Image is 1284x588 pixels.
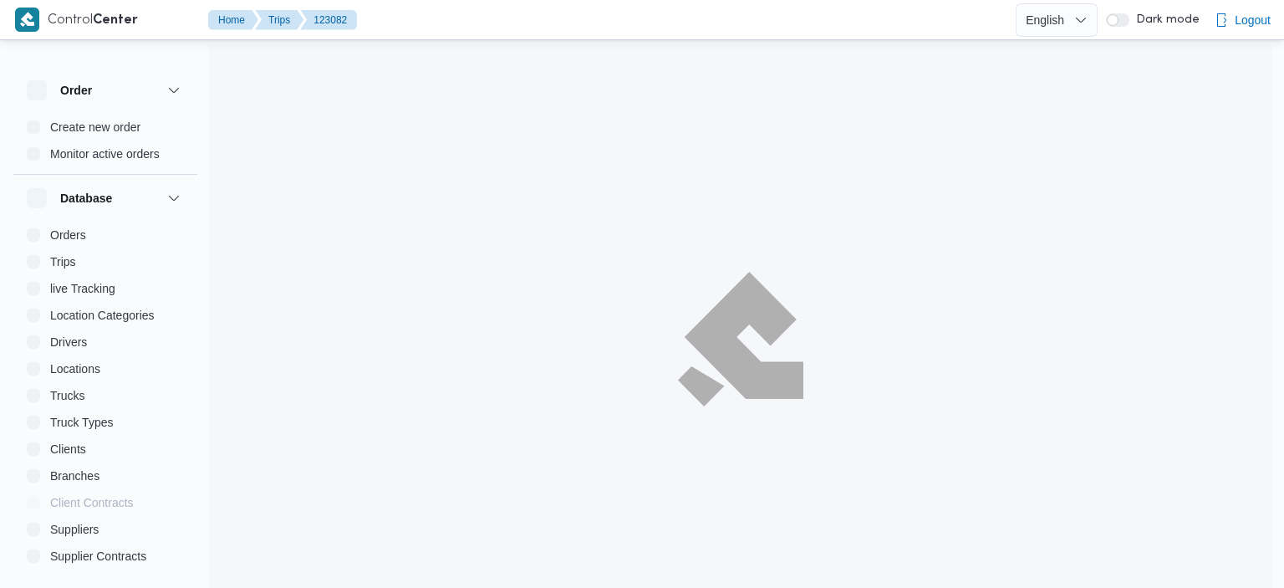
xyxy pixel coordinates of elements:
[93,14,138,27] b: Center
[50,332,87,352] span: Drivers
[50,386,84,406] span: Trucks
[255,10,303,30] button: Trips
[20,382,191,409] button: Trucks
[20,248,191,275] button: Trips
[50,225,86,245] span: Orders
[50,466,99,486] span: Branches
[20,222,191,248] button: Orders
[50,279,115,299] span: live Tracking
[1235,10,1271,30] span: Logout
[20,543,191,570] button: Supplier Contracts
[27,188,184,208] button: Database
[20,489,191,516] button: Client Contracts
[687,282,794,396] img: ILLA Logo
[20,329,191,355] button: Drivers
[50,144,160,164] span: Monitor active orders
[20,275,191,302] button: live Tracking
[50,546,146,566] span: Supplier Contracts
[20,141,191,167] button: Monitor active orders
[20,355,191,382] button: Locations
[13,114,197,174] div: Order
[1129,13,1200,27] span: Dark mode
[1208,3,1277,37] button: Logout
[15,8,39,32] img: X8yXhbKr1z7QwAAAABJRU5ErkJggg==
[20,436,191,463] button: Clients
[50,117,140,137] span: Create new order
[13,222,197,584] div: Database
[300,10,357,30] button: 123082
[20,114,191,141] button: Create new order
[60,80,92,100] h3: Order
[50,412,113,432] span: Truck Types
[50,519,99,539] span: Suppliers
[20,516,191,543] button: Suppliers
[50,252,76,272] span: Trips
[27,80,184,100] button: Order
[50,493,134,513] span: Client Contracts
[20,302,191,329] button: Location Categories
[208,10,258,30] button: Home
[50,359,100,379] span: Locations
[50,305,155,325] span: Location Categories
[50,439,86,459] span: Clients
[20,409,191,436] button: Truck Types
[60,188,112,208] h3: Database
[20,463,191,489] button: Branches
